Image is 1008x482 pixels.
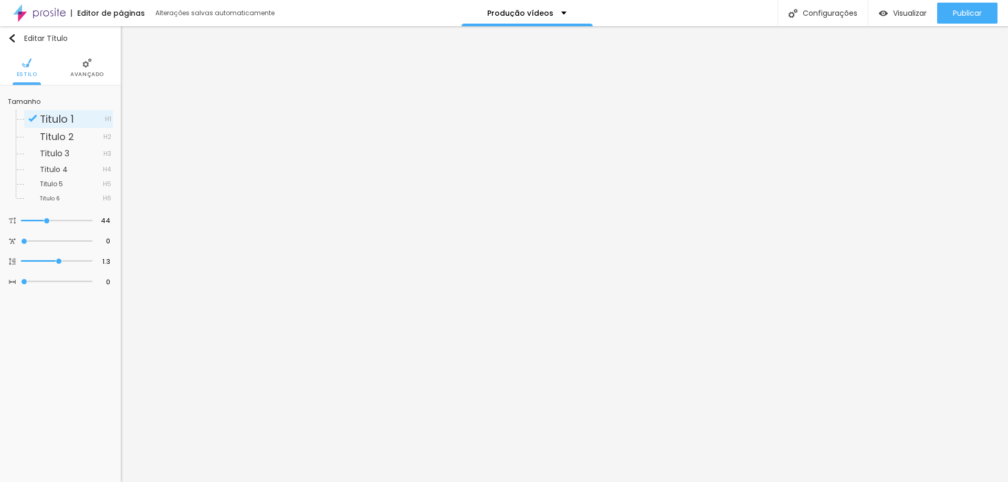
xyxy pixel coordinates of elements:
img: Icone [8,34,16,42]
span: Titulo 4 [40,164,68,175]
div: Editar Título [8,34,68,42]
img: Icone [9,258,16,265]
div: Alterações salvas automaticamente [155,10,276,16]
img: Icone [9,217,16,224]
button: Publicar [937,3,997,24]
span: Titulo 3 [40,147,69,159]
p: Produção vídeos [487,9,553,17]
span: Estilo [17,72,37,77]
span: H6 [103,195,111,201]
span: H1 [105,116,111,122]
span: Titulo 2 [40,130,74,143]
img: Icone [22,58,31,68]
span: Avançado [70,72,104,77]
span: Titulo 1 [40,112,74,126]
span: H4 [103,166,111,173]
span: Visualizar [893,9,927,17]
button: Visualizar [868,3,937,24]
div: Tamanho [8,99,113,105]
span: Publicar [953,9,982,17]
div: Editor de páginas [71,9,145,17]
span: H2 [103,134,111,140]
img: Icone [28,114,37,123]
span: Titulo 6 [40,195,60,202]
iframe: Editor [121,26,1008,482]
img: Icone [82,58,92,68]
span: Titulo 5 [40,179,63,188]
span: H5 [103,181,111,187]
img: Icone [789,9,797,18]
span: H3 [103,151,111,157]
img: Icone [9,279,16,285]
img: Icone [9,238,16,244]
img: view-1.svg [879,9,888,18]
